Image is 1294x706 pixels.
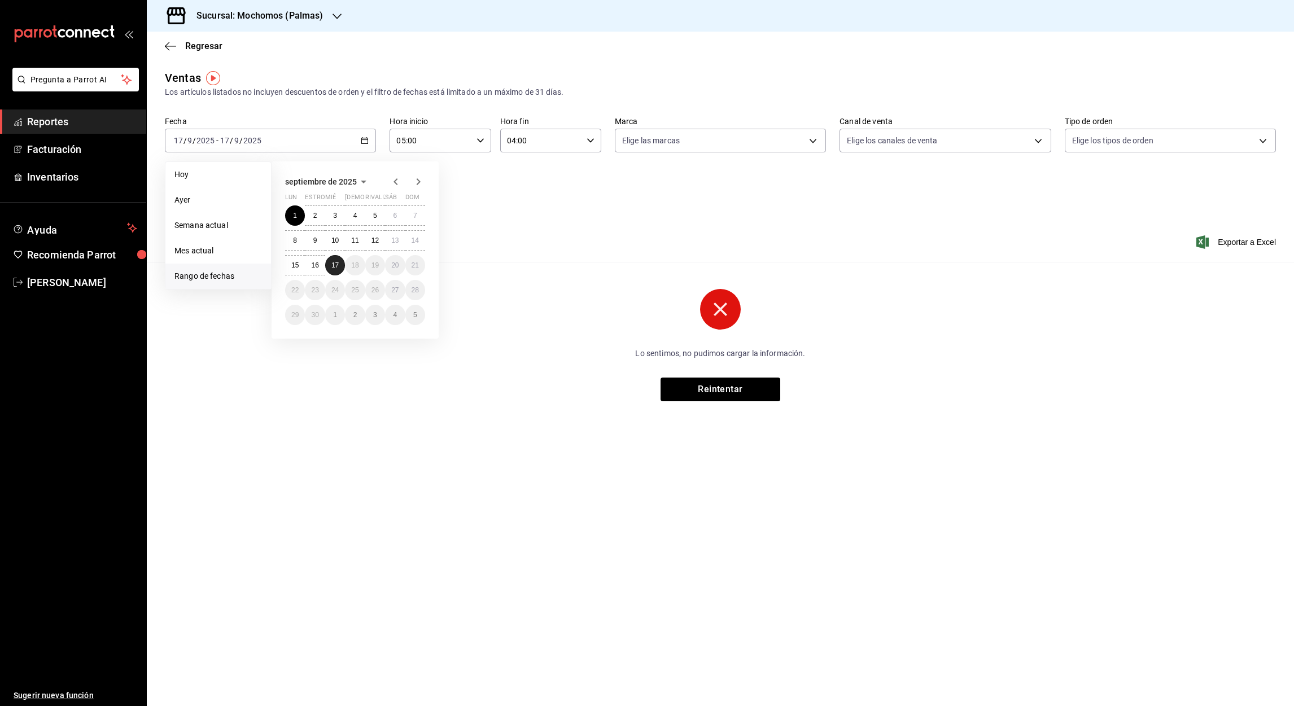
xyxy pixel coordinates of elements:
[27,171,78,183] font: Inventarios
[305,205,325,226] button: 2 de septiembre de 2025
[405,305,425,325] button: 5 de octubre de 2025
[847,135,937,146] span: Elige los canales de venta
[390,117,491,125] label: Hora inicio
[174,270,262,282] span: Rango de fechas
[234,136,239,145] input: --
[313,212,317,220] abbr: 2 de septiembre de 2025
[293,236,297,244] abbr: 8 de septiembre de 2025
[385,194,397,205] abbr: sábado
[405,230,425,251] button: 14 de septiembre de 2025
[185,41,222,51] span: Regresar
[1065,117,1276,125] label: Tipo de orden
[405,194,419,205] abbr: domingo
[124,29,133,38] button: open_drawer_menu
[345,255,365,275] button: 18 de septiembre de 2025
[373,311,377,319] abbr: 3 de octubre de 2025
[331,236,339,244] abbr: 10 de septiembre de 2025
[1072,135,1153,146] span: Elige los tipos de orden
[206,71,220,85] img: Marcador de información sobre herramientas
[391,236,399,244] abbr: 13 de septiembre de 2025
[333,311,337,319] abbr: 1 de octubre de 2025
[325,280,345,300] button: 24 de septiembre de 2025
[353,212,357,220] abbr: 4 de septiembre de 2025
[285,205,305,226] button: 1 de septiembre de 2025
[193,136,196,145] span: /
[365,230,385,251] button: 12 de septiembre de 2025
[373,212,377,220] abbr: 5 de septiembre de 2025
[345,305,365,325] button: 2 de octubre de 2025
[187,9,323,23] h3: Sucursal: Mochomos (Palmas)
[365,205,385,226] button: 5 de septiembre de 2025
[293,212,297,220] abbr: 1 de septiembre de 2025
[385,280,405,300] button: 27 de septiembre de 2025
[27,143,81,155] font: Facturación
[391,286,399,294] abbr: 27 de septiembre de 2025
[351,261,359,269] abbr: 18 de septiembre de 2025
[331,286,339,294] abbr: 24 de septiembre de 2025
[187,136,193,145] input: --
[183,136,187,145] span: /
[325,194,336,205] abbr: miércoles
[305,280,325,300] button: 23 de septiembre de 2025
[285,280,305,300] button: 22 de septiembre de 2025
[405,255,425,275] button: 21 de septiembre de 2025
[14,691,94,700] font: Sugerir nueva función
[291,311,299,319] abbr: 29 de septiembre de 2025
[230,136,233,145] span: /
[27,277,106,288] font: [PERSON_NAME]
[305,194,340,205] abbr: martes
[8,82,139,94] a: Pregunta a Parrot AI
[285,255,305,275] button: 15 de septiembre de 2025
[385,205,405,226] button: 6 de septiembre de 2025
[174,245,262,257] span: Mes actual
[353,311,357,319] abbr: 2 de octubre de 2025
[345,205,365,226] button: 4 de septiembre de 2025
[165,69,201,86] div: Ventas
[173,136,183,145] input: --
[1199,235,1276,249] button: Exportar a Excel
[405,205,425,226] button: 7 de septiembre de 2025
[371,261,379,269] abbr: 19 de septiembre de 2025
[239,136,243,145] span: /
[500,117,601,125] label: Hora fin
[305,255,325,275] button: 16 de septiembre de 2025
[311,286,318,294] abbr: 23 de septiembre de 2025
[385,255,405,275] button: 20 de septiembre de 2025
[840,117,1051,125] label: Canal de venta
[27,221,123,235] span: Ayuda
[220,136,230,145] input: --
[291,261,299,269] abbr: 15 de septiembre de 2025
[311,311,318,319] abbr: 30 de septiembre de 2025
[365,280,385,300] button: 26 de septiembre de 2025
[565,348,876,359] p: Lo sentimos, no pudimos cargar la información.
[391,261,399,269] abbr: 20 de septiembre de 2025
[27,116,68,128] font: Reportes
[285,175,370,188] button: septiembre de 2025
[12,68,139,91] button: Pregunta a Parrot AI
[30,74,121,86] span: Pregunta a Parrot AI
[243,136,262,145] input: ----
[385,305,405,325] button: 4 de octubre de 2025
[325,205,345,226] button: 3 de septiembre de 2025
[325,255,345,275] button: 17 de septiembre de 2025
[27,249,116,261] font: Recomienda Parrot
[196,136,215,145] input: ----
[285,230,305,251] button: 8 de septiembre de 2025
[365,194,396,205] abbr: viernes
[365,255,385,275] button: 19 de septiembre de 2025
[413,311,417,319] abbr: 5 de octubre de 2025
[305,230,325,251] button: 9 de septiembre de 2025
[165,117,376,125] label: Fecha
[351,286,359,294] abbr: 25 de septiembre de 2025
[305,305,325,325] button: 30 de septiembre de 2025
[345,280,365,300] button: 25 de septiembre de 2025
[311,261,318,269] abbr: 16 de septiembre de 2025
[285,194,297,205] abbr: lunes
[291,286,299,294] abbr: 22 de septiembre de 2025
[331,261,339,269] abbr: 17 de septiembre de 2025
[345,230,365,251] button: 11 de septiembre de 2025
[405,280,425,300] button: 28 de septiembre de 2025
[1218,238,1276,247] font: Exportar a Excel
[351,236,359,244] abbr: 11 de septiembre de 2025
